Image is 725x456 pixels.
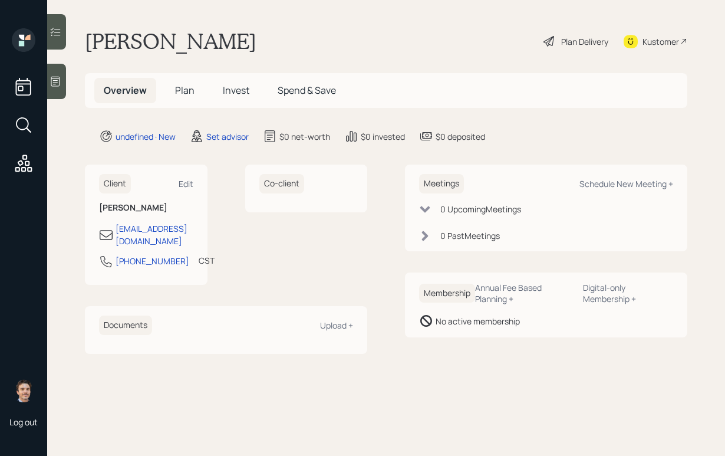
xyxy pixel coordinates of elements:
[440,203,521,215] div: 0 Upcoming Meeting s
[475,282,574,304] div: Annual Fee Based Planning +
[419,174,464,193] h6: Meetings
[436,315,520,327] div: No active membership
[279,130,330,143] div: $0 net-worth
[116,222,193,247] div: [EMAIL_ADDRESS][DOMAIN_NAME]
[116,130,176,143] div: undefined · New
[583,282,673,304] div: Digital-only Membership +
[99,203,193,213] h6: [PERSON_NAME]
[206,130,249,143] div: Set advisor
[9,416,38,428] div: Log out
[85,28,256,54] h1: [PERSON_NAME]
[259,174,304,193] h6: Co-client
[642,35,679,48] div: Kustomer
[199,254,215,267] div: CST
[104,84,147,97] span: Overview
[99,316,152,335] h6: Documents
[223,84,249,97] span: Invest
[320,320,353,331] div: Upload +
[278,84,336,97] span: Spend & Save
[175,84,195,97] span: Plan
[440,229,500,242] div: 0 Past Meeting s
[419,284,475,303] h6: Membership
[179,178,193,189] div: Edit
[436,130,485,143] div: $0 deposited
[99,174,131,193] h6: Client
[561,35,608,48] div: Plan Delivery
[116,255,189,267] div: [PHONE_NUMBER]
[579,178,673,189] div: Schedule New Meeting +
[12,379,35,402] img: robby-grisanti-headshot.png
[361,130,405,143] div: $0 invested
